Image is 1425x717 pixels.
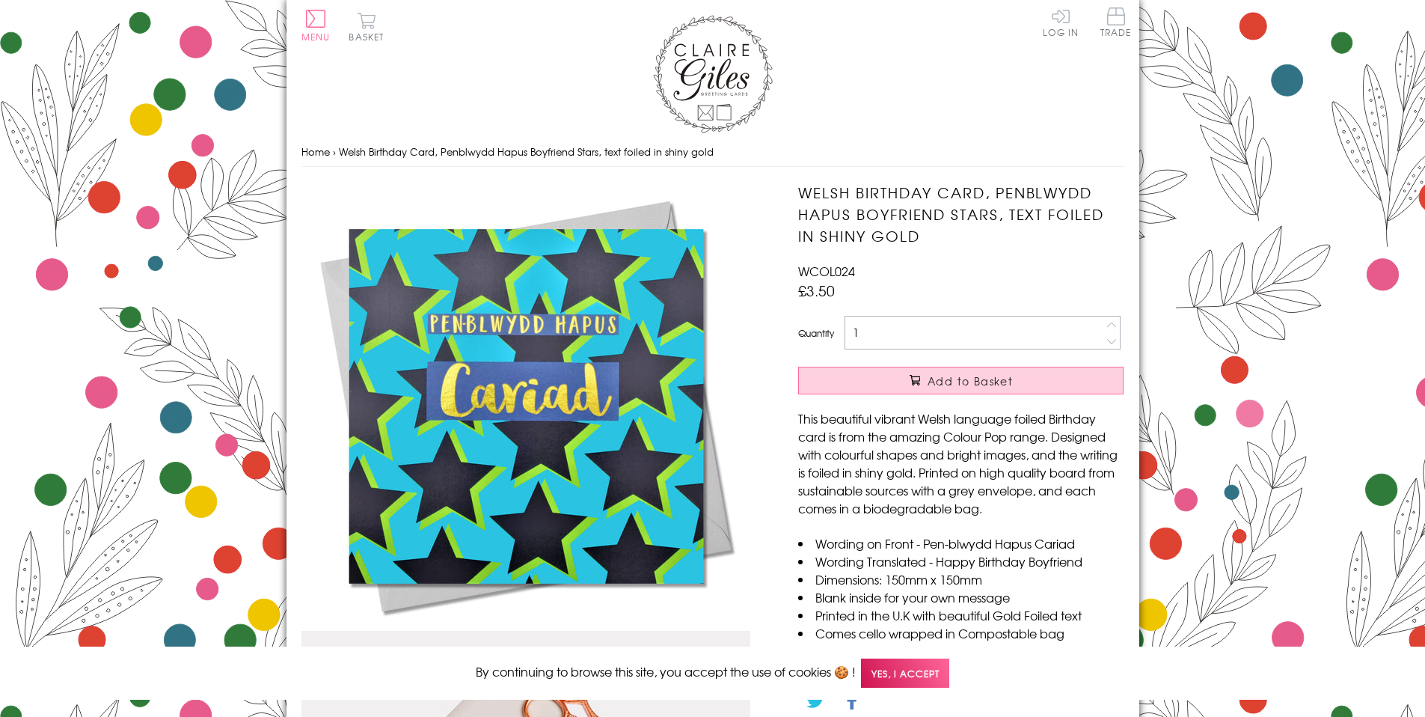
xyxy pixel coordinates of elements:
[798,642,1124,660] li: Comes with a grey envelope
[798,624,1124,642] li: Comes cello wrapped in Compostable bag
[301,144,330,159] a: Home
[301,182,750,631] img: Welsh Birthday Card, Penblwydd Hapus Boyfriend Stars, text foiled in shiny gold
[798,182,1124,246] h1: Welsh Birthday Card, Penblwydd Hapus Boyfriend Stars, text foiled in shiny gold
[798,367,1124,394] button: Add to Basket
[798,326,834,340] label: Quantity
[861,659,949,688] span: Yes, I accept
[1100,7,1132,37] span: Trade
[653,15,773,133] img: Claire Giles Greetings Cards
[346,12,387,41] button: Basket
[1100,7,1132,40] a: Trade
[798,409,1124,517] p: This beautiful vibrant Welsh language foiled Birthday card is from the amazing Colour Pop range. ...
[798,570,1124,588] li: Dimensions: 150mm x 150mm
[798,534,1124,552] li: Wording on Front - Pen-blwydd Hapus Cariad
[798,552,1124,570] li: Wording Translated - Happy Birthday Boyfriend
[301,10,331,41] button: Menu
[1043,7,1079,37] a: Log In
[928,373,1013,388] span: Add to Basket
[798,262,855,280] span: WCOL024
[339,144,714,159] span: Welsh Birthday Card, Penblwydd Hapus Boyfriend Stars, text foiled in shiny gold
[301,137,1124,168] nav: breadcrumbs
[333,144,336,159] span: ›
[798,588,1124,606] li: Blank inside for your own message
[301,30,331,43] span: Menu
[798,606,1124,624] li: Printed in the U.K with beautiful Gold Foiled text
[798,280,835,301] span: £3.50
